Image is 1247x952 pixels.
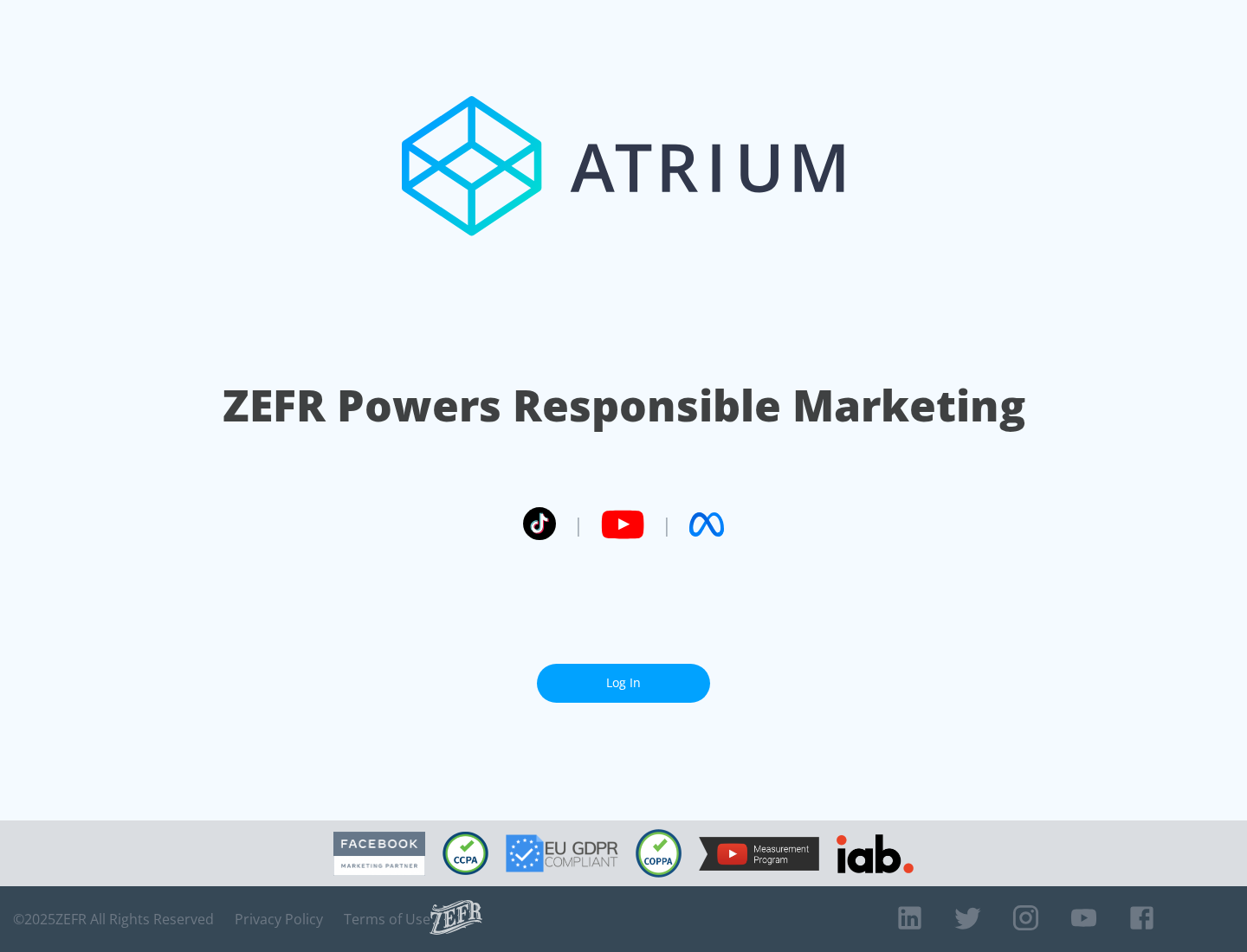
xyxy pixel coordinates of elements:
img: Facebook Marketing Partner [333,832,425,876]
span: | [573,511,584,537]
a: Log In [537,664,710,703]
h1: ZEFR Powers Responsible Marketing [223,376,1025,435]
span: © 2025 ZEFR All Rights Reserved [13,910,214,928]
img: IAB [837,834,914,873]
img: YouTube Measurement Program [699,837,819,871]
img: GDPR Compliant [506,834,618,872]
img: COPPA Compliant [636,829,682,878]
a: Privacy Policy [235,910,323,928]
img: CCPA Compliant [443,832,488,875]
span: | [662,511,672,537]
a: Terms of Use [344,910,430,928]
